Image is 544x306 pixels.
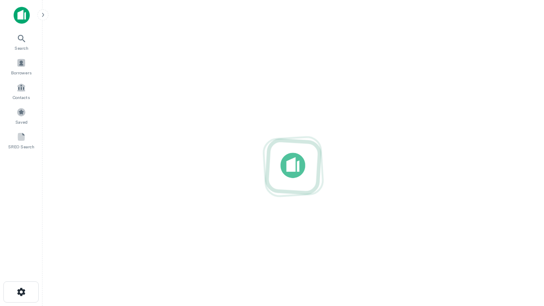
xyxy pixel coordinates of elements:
a: Saved [3,104,40,127]
a: Borrowers [3,55,40,78]
img: capitalize-icon.png [14,7,30,24]
span: Saved [15,119,28,125]
iframe: Chat Widget [501,238,544,279]
span: Contacts [13,94,30,101]
a: Search [3,30,40,53]
span: Borrowers [11,69,31,76]
a: SREO Search [3,129,40,152]
span: SREO Search [8,143,34,150]
a: Contacts [3,79,40,102]
span: Search [14,45,28,51]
